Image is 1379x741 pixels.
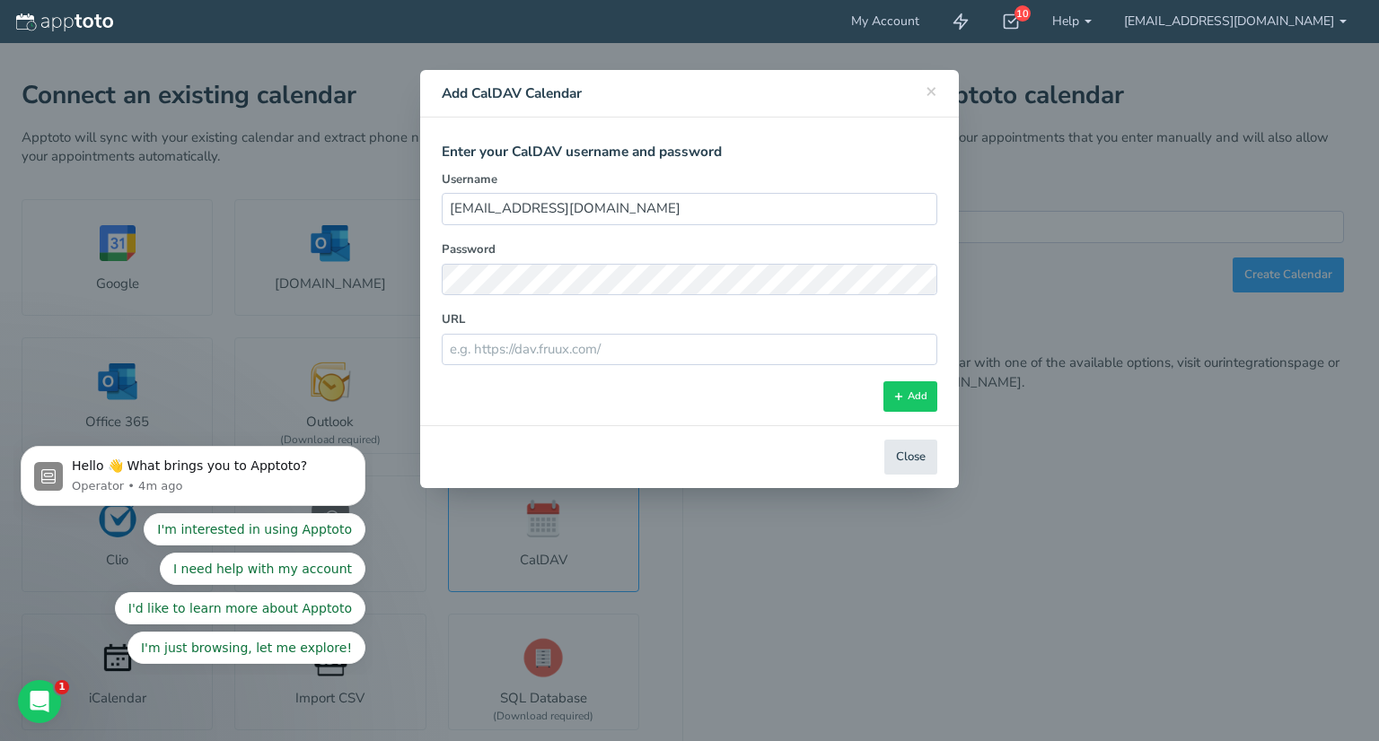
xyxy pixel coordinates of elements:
h4: Add CalDAV Calendar [442,83,937,103]
label: URL [442,311,937,328]
span: × [926,78,937,103]
button: Add [883,381,937,412]
iframe: Intercom live chat [18,680,61,723]
button: Close [884,440,937,475]
label: Username [442,171,937,188]
input: e.g. https://dav.fruux.com/ [442,334,937,365]
span: 1 [55,680,69,694]
iframe: Intercom notifications message [13,432,373,675]
h2: Enter your CalDAV username and password [442,144,937,160]
label: Password [442,241,937,258]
